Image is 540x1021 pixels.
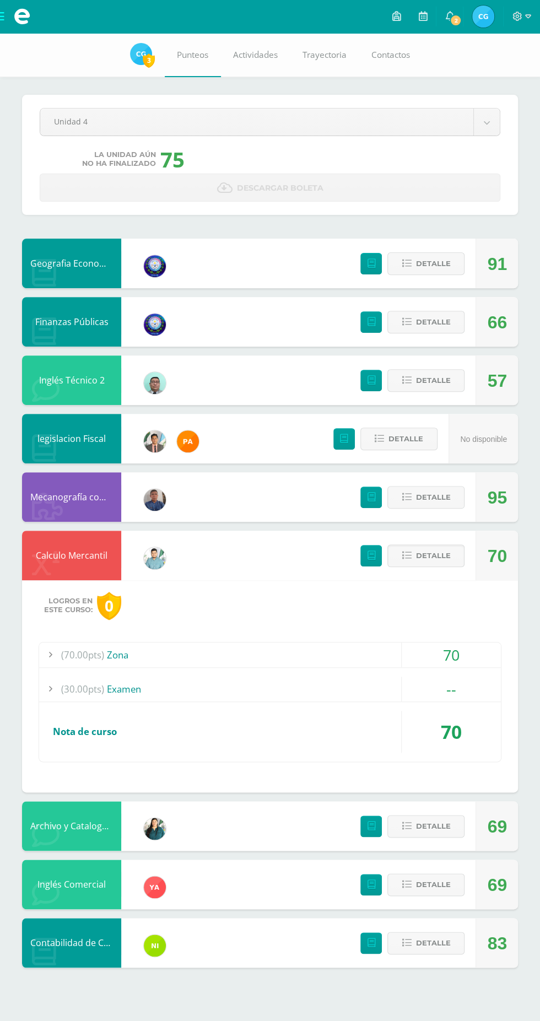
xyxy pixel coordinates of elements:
[387,932,465,954] button: Detalle
[233,49,278,61] span: Actividades
[160,145,185,174] div: 75
[237,175,323,202] span: Descargar boleta
[487,802,507,851] div: 69
[415,816,450,836] span: Detalle
[82,150,156,168] span: La unidad aún no ha finalizado
[387,486,465,509] button: Detalle
[402,642,501,667] div: 70
[387,815,465,838] button: Detalle
[177,49,208,61] span: Punteos
[22,239,121,288] div: Geografia Economica
[177,430,199,452] img: 81049356b3b16f348f04480ea0cb6817.png
[415,933,450,953] span: Detalle
[388,429,423,449] span: Detalle
[415,370,450,391] span: Detalle
[144,818,166,840] img: f58bb6038ea3a85f08ed05377cd67300.png
[387,369,465,392] button: Detalle
[22,531,121,580] div: Calculo Mercantil
[143,53,155,67] span: 3
[487,239,507,289] div: 91
[144,430,166,452] img: d725921d36275491089fe2b95fc398a7.png
[165,33,221,77] a: Punteos
[387,544,465,567] button: Detalle
[22,801,121,851] div: Archivo y Catalogacion EspIngles
[450,14,462,26] span: 2
[53,725,117,738] span: Nota de curso
[61,642,104,667] span: (70.00pts)
[415,487,450,507] span: Detalle
[40,109,500,136] a: Unidad 4
[144,314,166,336] img: 38991008722c8d66f2d85f4b768620e4.png
[487,473,507,522] div: 95
[371,49,410,61] span: Contactos
[415,545,450,566] span: Detalle
[97,592,121,620] div: 0
[22,414,121,463] div: legislacion Fiscal
[144,876,166,898] img: 90ee13623fa7c5dbc2270dab131931b4.png
[22,472,121,522] div: Mecanografía computarizada
[359,33,423,77] a: Contactos
[415,253,450,274] span: Detalle
[487,919,507,968] div: 83
[487,298,507,347] div: 66
[415,874,450,895] span: Detalle
[487,356,507,406] div: 57
[460,435,507,444] span: No disponible
[290,33,359,77] a: Trayectoria
[22,918,121,968] div: Contabilidad de Costos
[387,311,465,333] button: Detalle
[44,597,93,614] span: Logros en este curso:
[22,860,121,909] div: Inglés Comercial
[22,355,121,405] div: Inglés Técnico 2
[387,252,465,275] button: Detalle
[144,255,166,277] img: 38991008722c8d66f2d85f4b768620e4.png
[402,677,501,701] div: --
[144,547,166,569] img: 3bbeeb896b161c296f86561e735fa0fc.png
[144,372,166,394] img: d4d564538211de5578f7ad7a2fdd564e.png
[39,677,501,701] div: Examen
[130,43,152,65] img: e9a4c6a2b75c4b8515276efd531984ac.png
[303,49,347,61] span: Trayectoria
[61,677,104,701] span: (30.00pts)
[144,934,166,957] img: ca60df5ae60ada09d1f93a1da4ab2e41.png
[360,428,438,450] button: Detalle
[402,711,501,753] div: 70
[415,312,450,332] span: Detalle
[487,531,507,581] div: 70
[39,642,501,667] div: Zona
[472,6,494,28] img: e9a4c6a2b75c4b8515276efd531984ac.png
[54,109,460,134] span: Unidad 4
[144,489,166,511] img: bf66807720f313c6207fc724d78fb4d0.png
[487,860,507,910] div: 69
[221,33,290,77] a: Actividades
[387,873,465,896] button: Detalle
[22,297,121,347] div: Finanzas Públicas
